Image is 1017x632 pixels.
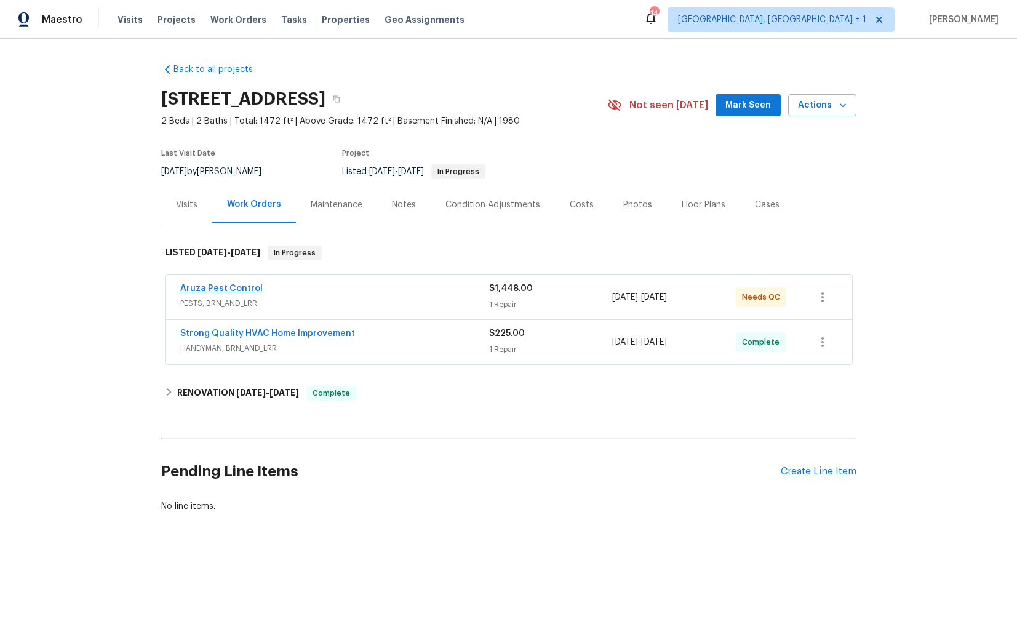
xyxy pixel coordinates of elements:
span: [GEOGRAPHIC_DATA], [GEOGRAPHIC_DATA] + 1 [678,14,866,26]
span: Project [342,150,369,157]
span: [PERSON_NAME] [924,14,999,26]
span: - [612,291,667,303]
span: - [236,388,299,397]
div: 14 [650,7,658,20]
span: [DATE] [612,293,638,302]
h6: RENOVATION [177,386,299,401]
span: [DATE] [236,388,266,397]
a: Aruza Pest Control [180,284,263,293]
span: Work Orders [210,14,266,26]
div: Work Orders [227,198,281,210]
div: LISTED [DATE]-[DATE]In Progress [161,233,856,273]
span: Mark Seen [725,98,771,113]
div: RENOVATION [DATE]-[DATE]Complete [161,378,856,408]
span: HANDYMAN, BRN_AND_LRR [180,342,489,354]
span: Visits [118,14,143,26]
span: In Progress [433,168,484,175]
span: Complete [742,336,784,348]
div: 1 Repair [489,343,613,356]
button: Copy Address [325,88,348,110]
span: Listed [342,167,485,176]
span: [DATE] [641,338,667,346]
h2: [STREET_ADDRESS] [161,93,325,105]
span: In Progress [269,247,321,259]
span: - [369,167,424,176]
span: [DATE] [161,167,187,176]
div: Floor Plans [682,199,725,211]
span: [DATE] [398,167,424,176]
span: Properties [322,14,370,26]
div: by [PERSON_NAME] [161,164,276,179]
span: $1,448.00 [489,284,533,293]
span: Not seen [DATE] [629,99,708,111]
div: Cases [755,199,780,211]
span: [DATE] [197,248,227,257]
div: Notes [392,199,416,211]
span: [DATE] [641,293,667,302]
div: Maintenance [311,199,362,211]
span: - [197,248,260,257]
span: Maestro [42,14,82,26]
div: Photos [623,199,652,211]
span: 2 Beds | 2 Baths | Total: 1472 ft² | Above Grade: 1472 ft² | Basement Finished: N/A | 1980 [161,115,607,127]
a: Strong Quality HVAC Home Improvement [180,329,355,338]
div: Create Line Item [781,466,856,478]
span: [DATE] [612,338,638,346]
span: - [612,336,667,348]
h6: LISTED [165,246,260,260]
button: Mark Seen [716,94,781,117]
span: Tasks [281,15,307,24]
span: [DATE] [369,167,395,176]
button: Actions [788,94,856,117]
div: 1 Repair [489,298,613,311]
div: Visits [176,199,197,211]
span: [DATE] [269,388,299,397]
div: Condition Adjustments [445,199,540,211]
span: Projects [158,14,196,26]
h2: Pending Line Items [161,443,781,500]
span: Last Visit Date [161,150,215,157]
div: Costs [570,199,594,211]
span: $225.00 [489,329,525,338]
div: No line items. [161,500,856,513]
span: [DATE] [231,248,260,257]
span: PESTS, BRN_AND_LRR [180,297,489,310]
a: Back to all projects [161,63,279,76]
span: Actions [798,98,847,113]
span: Complete [308,387,355,399]
span: Geo Assignments [385,14,465,26]
span: Needs QC [742,291,785,303]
